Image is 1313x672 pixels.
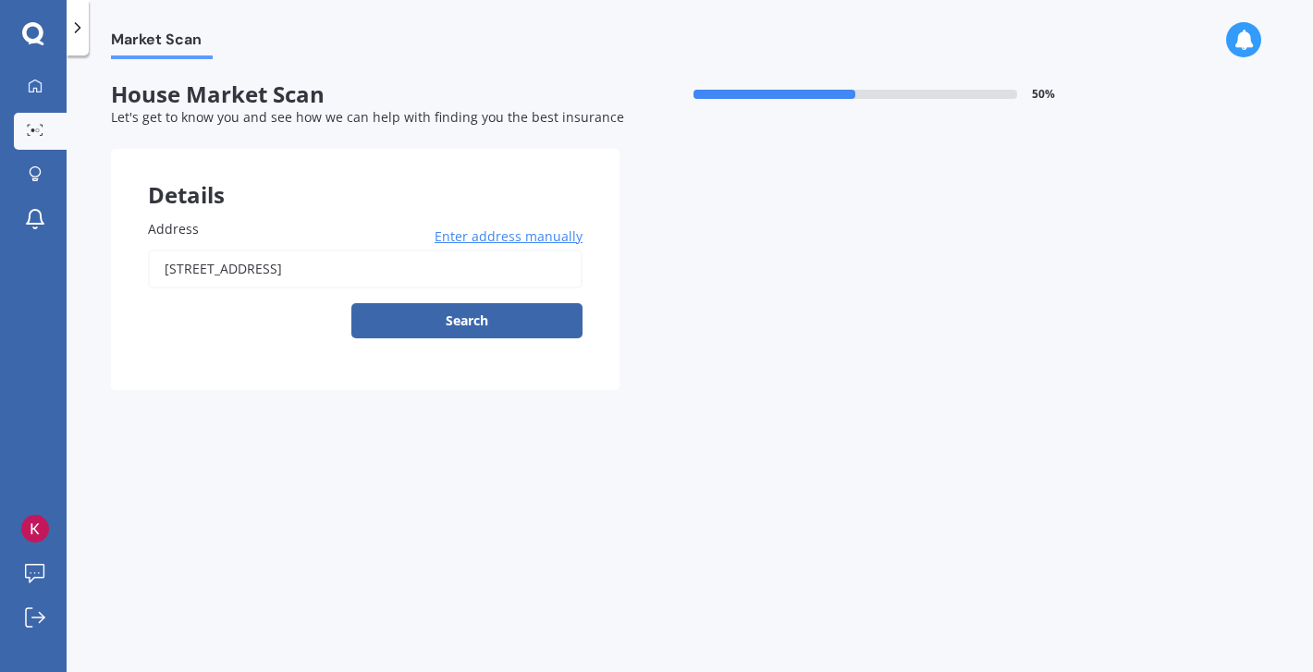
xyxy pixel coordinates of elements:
[351,303,583,338] button: Search
[21,515,49,543] img: ACg8ocIXeClD7F-yvRijFxVrlCGT0OplV7KUvdfSanE4SVyRxmMXVg=s96-c
[111,31,213,55] span: Market Scan
[1032,88,1055,101] span: 50 %
[148,250,583,288] input: Enter address
[111,149,620,204] div: Details
[111,81,620,108] span: House Market Scan
[148,220,199,238] span: Address
[435,227,583,246] span: Enter address manually
[111,108,624,126] span: Let's get to know you and see how we can help with finding you the best insurance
